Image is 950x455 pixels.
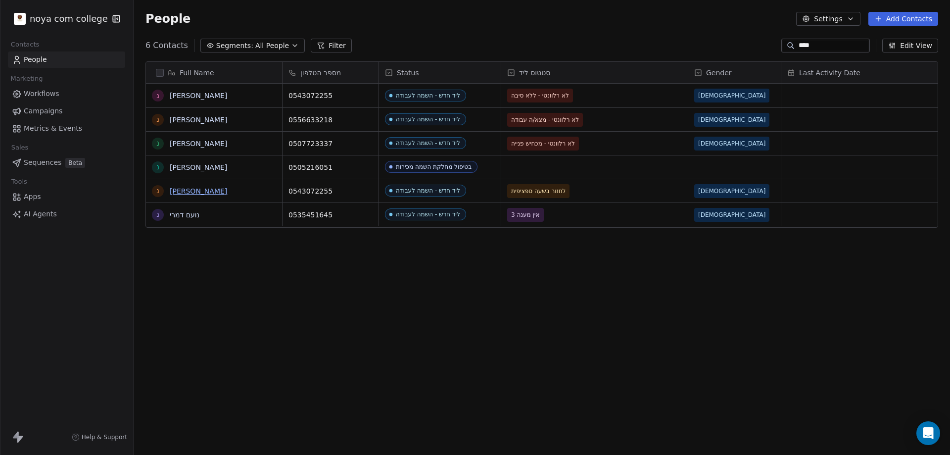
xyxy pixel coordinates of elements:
span: לא רלוונטי - מכחיש פנייה [511,139,575,149]
a: נועם דמרי [170,211,199,219]
span: סטטוס ליד [519,68,550,78]
span: People [24,54,47,65]
span: Sequences [24,157,61,168]
a: Help & Support [72,433,127,441]
a: SequencesBeta [8,154,125,171]
button: Edit View [882,39,938,52]
span: [DEMOGRAPHIC_DATA] [698,186,765,196]
button: Settings [796,12,860,26]
span: AI Agents [24,209,57,219]
span: 0507723337 [288,139,373,149]
span: לחזור בשעה ספציפית [511,186,566,196]
span: People [145,11,190,26]
span: Segments: [216,41,253,51]
div: ליד חדש - השמה לעבודה [396,187,460,194]
span: 6 Contacts [145,40,188,51]
div: grid [146,84,283,439]
span: 0556633218 [288,115,373,125]
div: נ [156,91,159,101]
a: AI Agents [8,206,125,222]
div: ליד חדש - השמה לעבודה [396,92,460,99]
span: Gender [706,68,732,78]
span: אין מענה 3 [511,210,540,220]
a: [PERSON_NAME] [170,116,227,124]
div: ליד חדש - השמה לעבודה [396,211,460,218]
span: Marketing [6,71,47,86]
a: [PERSON_NAME] [170,92,227,100]
div: נ [156,138,159,149]
button: noya com college [12,10,105,27]
span: 0535451645 [288,210,373,220]
span: מספר הטלפון [300,68,341,78]
span: לא רלוונטי - ללא סיבה [511,91,569,101]
a: Workflows [8,86,125,102]
span: Full Name [180,68,214,78]
div: ליד חדש - השמה לעבודה [396,116,460,123]
div: בטיפול מחלקת השמה מכירות [396,163,472,170]
div: נ [156,114,159,125]
a: [PERSON_NAME] [170,163,227,171]
span: [DEMOGRAPHIC_DATA] [698,139,765,149]
div: מספר הטלפון [283,62,379,83]
a: Apps [8,189,125,205]
div: Status [379,62,501,83]
a: [PERSON_NAME] [170,140,227,148]
span: noya com college [30,12,108,25]
a: People [8,51,125,68]
span: Apps [24,192,41,202]
div: נ [156,162,159,172]
span: All People [255,41,289,51]
a: [PERSON_NAME] [170,187,227,195]
img: %C3%97%C2%9C%C3%97%C2%95%C3%97%C2%92%C3%97%C2%95%20%C3%97%C2%9E%C3%97%C2%9B%C3%97%C2%9C%C3%97%C2%... [14,13,26,25]
span: Status [397,68,419,78]
span: [DEMOGRAPHIC_DATA] [698,115,765,125]
div: Full Name [146,62,282,83]
span: Campaigns [24,106,62,116]
a: Metrics & Events [8,120,125,137]
button: Add Contacts [868,12,938,26]
div: נ [156,186,159,196]
div: Open Intercom Messenger [916,421,940,445]
div: נ [156,209,159,220]
div: ליד חדש - השמה לעבודה [396,140,460,147]
span: Workflows [24,89,59,99]
span: Sales [7,140,33,155]
span: [DEMOGRAPHIC_DATA] [698,91,765,101]
span: Contacts [6,37,44,52]
span: Help & Support [82,433,127,441]
div: Gender [688,62,781,83]
span: Metrics & Events [24,123,82,134]
span: Beta [65,158,85,168]
div: סטטוס ליד [501,62,688,83]
span: [DEMOGRAPHIC_DATA] [698,210,765,220]
button: Filter [311,39,352,52]
span: 0505216051 [288,162,373,172]
span: 0543072255 [288,186,373,196]
span: 0543072255 [288,91,373,101]
a: Campaigns [8,103,125,119]
span: Tools [7,174,31,189]
span: לא רלוונטי - מצא/ה עבודה [511,115,579,125]
span: Last Activity Date [799,68,860,78]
